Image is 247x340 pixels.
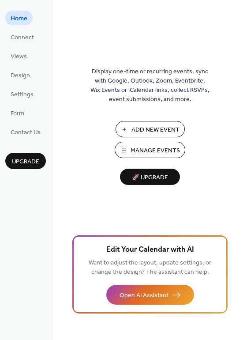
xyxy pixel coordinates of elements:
[11,33,34,42] span: Connect
[106,285,194,305] button: Open AI Assistant
[120,169,180,185] button: 🚀 Upgrade
[12,157,39,166] span: Upgrade
[106,244,194,256] span: Edit Your Calendar with AI
[11,90,34,99] span: Settings
[89,257,211,278] span: Want to adjust the layout, update settings, or change the design? The assistant can help.
[11,52,27,61] span: Views
[11,128,41,137] span: Contact Us
[5,153,46,169] button: Upgrade
[11,71,30,80] span: Design
[90,67,210,104] span: Display one-time or recurring events, sync with Google, Outlook, Zoom, Eventbrite, Wix Events or ...
[11,109,24,118] span: Form
[125,172,175,184] span: 🚀 Upgrade
[116,121,185,137] button: Add New Event
[120,291,168,300] span: Open AI Assistant
[131,146,180,155] span: Manage Events
[5,68,35,82] a: Design
[11,14,27,23] span: Home
[5,125,46,139] a: Contact Us
[5,11,33,25] a: Home
[115,142,185,158] button: Manage Events
[5,49,32,63] a: Views
[131,125,180,135] span: Add New Event
[5,106,30,120] a: Form
[5,30,39,44] a: Connect
[5,87,39,101] a: Settings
